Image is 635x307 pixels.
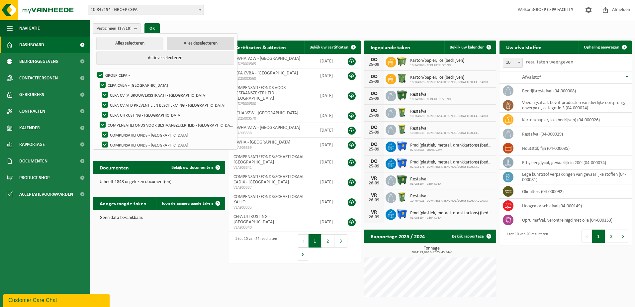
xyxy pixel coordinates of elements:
[19,136,45,153] span: Rapportage
[396,107,408,118] img: WB-0240-HPE-GN-51
[315,212,341,232] td: [DATE]
[396,56,408,67] img: WB-1100-HPE-GN-50
[19,37,44,53] span: Dashboard
[233,111,298,116] span: OCHA VZW - [GEOGRAPHIC_DATA]
[410,143,493,148] span: Pmd (plastiek, metaal, drankkartons) (bedrijven)
[367,125,381,130] div: DO
[233,101,310,107] span: RED25003580
[101,140,234,150] label: COMPENSATIEFONDS - [GEOGRAPHIC_DATA]
[396,90,408,101] img: WB-1100-HPE-GN-01
[233,165,310,170] span: VLA903341
[304,41,360,54] a: Bekijk uw certificaten
[93,161,136,174] h2: Documenten
[367,96,381,101] div: 25-09
[166,161,225,174] a: Bekijk uw documenten
[93,197,153,210] h2: Aangevraagde taken
[367,176,381,181] div: VR
[367,246,496,254] h3: Tonnage
[101,100,234,110] label: CEPA CV AFD PREVENTIE EN BESCHERMING - [GEOGRAPHIC_DATA]
[101,130,234,140] label: COMPENSATIEFONDS - [GEOGRAPHIC_DATA]
[3,292,111,307] iframe: chat widget
[396,157,408,169] img: WB-1100-HPE-BE-01
[410,131,479,135] span: 10-803633 - COMPENSATIEFONDS/SCHAFTLOKAAL
[233,194,307,205] span: COMPENSATIEFONDS/SCHAFTLOKAAL - KALLO
[592,230,605,243] button: 1
[364,230,431,243] h2: Rapportage 2025 / 2024
[233,71,298,76] span: CEPA CVBA - [GEOGRAPHIC_DATA]
[233,140,290,145] span: SIWHA - [GEOGRAPHIC_DATA]
[233,116,310,121] span: RED25003570
[298,248,308,261] button: Next
[171,165,213,170] span: Bekijk uw documenten
[367,159,381,164] div: DO
[396,73,408,84] img: WB-0370-HPE-GN-51
[533,7,573,12] strong: GROEP CEPA FACILITY
[410,80,488,84] span: 10-764928 - COMPENSATIEFONDS/SCHAFTLOKAAL CADIX
[367,164,381,169] div: 25-09
[96,51,234,65] button: Actieve selecteren
[517,155,632,170] td: ethyleenglycol, gevaarlijk in 200l (04-000074)
[396,174,408,186] img: WB-1100-HPE-GN-01
[310,45,348,50] span: Bekijk uw certificaten
[367,193,381,198] div: VR
[233,154,307,165] span: COMPENSATIEFONDS/SCHAFTLOKAAL - [GEOGRAPHIC_DATA]
[364,41,417,53] h2: Ingeplande taken
[367,142,381,147] div: DO
[233,145,310,151] span: VLA903339
[367,198,381,203] div: 26-09
[233,61,310,67] span: RED25003565
[315,123,341,138] td: [DATE]
[410,63,464,67] span: 10-740968 - CEPA UITRUSTING
[410,126,479,131] span: Restafval
[503,58,523,68] span: 10
[410,216,493,220] span: 01-085894 - CEPA CVBA
[315,172,341,192] td: [DATE]
[233,174,304,185] span: COMPENSATIEFONDS/SCHAFTLOKAAL CADIX - [GEOGRAPHIC_DATA]
[19,169,49,186] span: Product Shop
[410,160,493,165] span: Pmd (plastiek, metaal, drankkartons) (bedrijven)
[584,45,619,50] span: Ophaling aanvragen
[579,41,631,54] a: Ophaling aanvragen
[410,114,488,118] span: 10-764928 - COMPENSATIEFONDS/SCHAFTLOKAAL CADIX
[450,45,484,50] span: Bekijk uw kalender
[517,199,632,213] td: hoogcalorisch afval (04-000149)
[98,80,234,90] label: CEPA CVBA - [GEOGRAPHIC_DATA]
[517,113,632,127] td: karton/papier, los (bedrijven) (04-000026)
[144,23,160,34] button: OK
[367,91,381,96] div: DO
[367,147,381,152] div: 25-09
[88,5,204,15] span: 10-847194 - GROEP CEPA
[19,20,40,37] span: Navigatie
[367,113,381,118] div: 25-09
[93,23,140,33] button: Vestigingen(17/18)
[233,56,300,61] span: SIWHA VZW - [GEOGRAPHIC_DATA]
[161,201,213,206] span: Toon de aangevraagde taken
[298,234,309,248] button: Previous
[315,192,341,212] td: [DATE]
[334,234,347,248] button: 3
[233,85,286,101] span: COMPENSATIEFONDS VOOR BESTAANSZEKERHEID - [GEOGRAPHIC_DATA]
[233,214,274,225] span: CEPA UITRUSTING - [GEOGRAPHIC_DATA]
[517,98,632,113] td: voedingsafval, bevat producten van dierlijke oorsprong, onverpakt, categorie 3 (04-000024)
[447,230,496,243] a: Bekijk rapportage
[315,108,341,123] td: [DATE]
[367,57,381,62] div: DO
[367,251,496,254] span: 2024: 79,020 t - 2025: 45,844 t
[410,148,493,152] span: 02-013045 - OCHA VZW
[367,181,381,186] div: 26-09
[410,194,488,199] span: Restafval
[19,153,47,169] span: Documenten
[315,54,341,68] td: [DATE]
[517,170,632,184] td: lege kunststof verpakkingen van gevaarlijke stoffen (04-000081)
[321,234,334,248] button: 2
[19,186,73,203] span: Acceptatievoorwaarden
[410,182,441,186] span: 01-085894 - CEPA CVBA
[233,225,310,230] span: VLA903340
[367,210,381,215] div: VR
[233,131,310,136] span: VLA903338
[410,109,488,114] span: Restafval
[410,58,464,63] span: Karton/papier, los (bedrijven)
[233,205,310,210] span: VLA903335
